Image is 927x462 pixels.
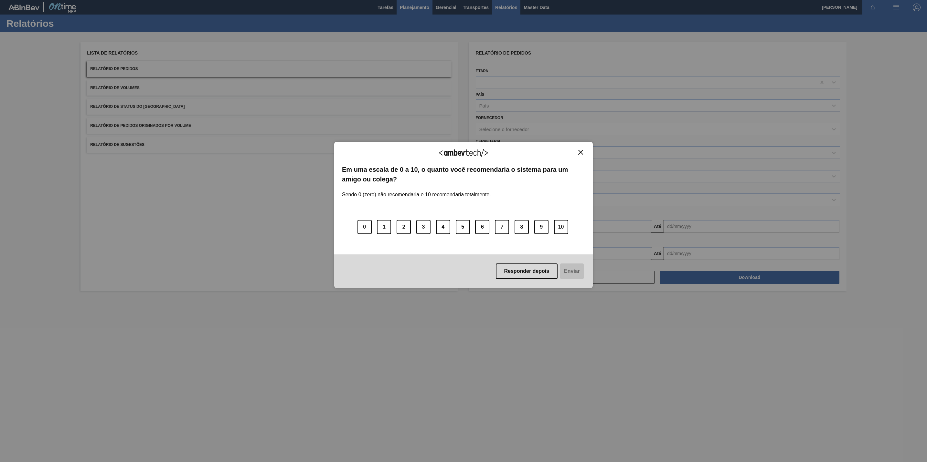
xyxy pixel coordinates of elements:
label: Em uma escala de 0 a 10, o quanto você recomendaria o sistema para um amigo ou colega? [342,165,585,184]
label: Sendo 0 (zero) não recomendaria e 10 recomendaria totalmente. [342,184,491,198]
button: 9 [534,220,549,234]
button: Close [576,149,585,155]
button: 0 [357,220,372,234]
button: 2 [397,220,411,234]
button: 3 [416,220,431,234]
button: 4 [436,220,450,234]
button: 1 [377,220,391,234]
button: 6 [475,220,489,234]
button: 7 [495,220,509,234]
img: Logo Ambevtech [439,149,488,157]
button: Responder depois [496,263,558,279]
img: Close [578,150,583,155]
button: 10 [554,220,568,234]
button: 8 [515,220,529,234]
button: 5 [456,220,470,234]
